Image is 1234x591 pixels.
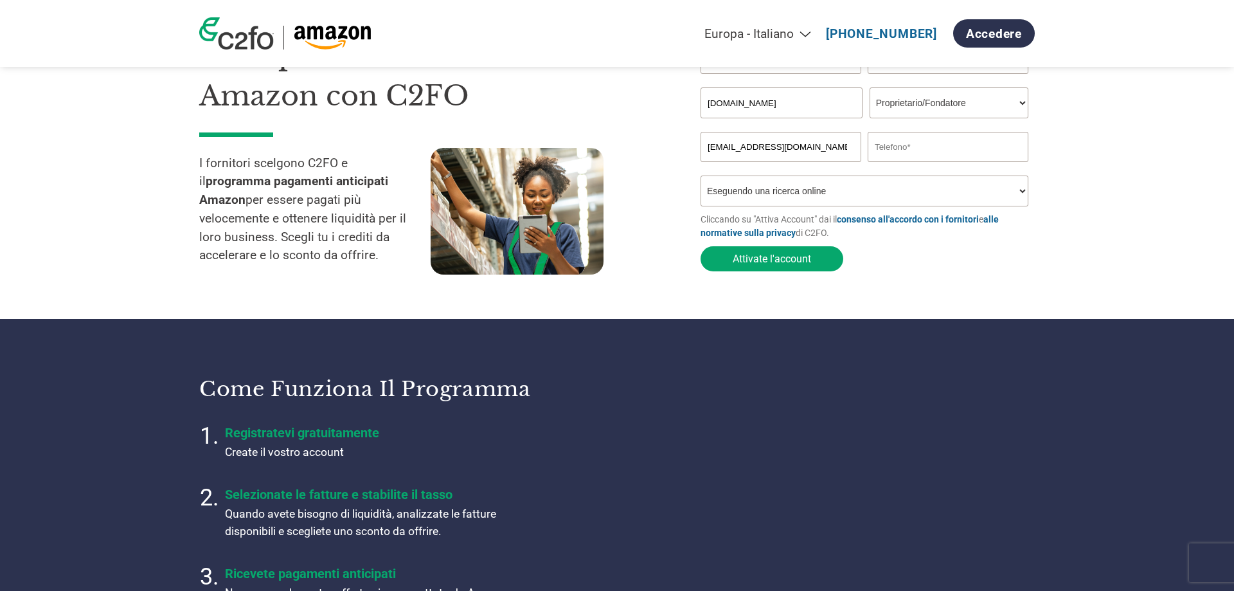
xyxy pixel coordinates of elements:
[199,376,601,402] h3: Come funziona il programma
[225,487,546,502] h4: Selezionate le fatture e stabilite il tasso
[701,120,1028,127] div: Invalid company name or company name is too long
[870,87,1028,118] select: Title/Role
[199,174,388,207] strong: programma pagamenti anticipati Amazon
[199,17,274,50] img: c2fo logo
[294,26,371,50] img: Amazon
[701,246,843,271] button: Attivate l'account
[225,425,546,441] h4: Registratevi gratuitamente
[868,163,1028,170] div: Inavlid Phone Number
[826,26,937,41] a: [PHONE_NUMBER]
[953,19,1035,48] a: Accedere
[701,132,861,162] input: Invalid Email format
[199,154,431,266] p: I fornitori scelgono C2FO e il per essere pagati più velocemente e ottenere liquidità per il loro...
[837,214,979,224] a: consenso all'accordo con i fornitori
[868,132,1028,162] input: Telefono*
[225,566,546,581] h4: Ricevete pagamenti anticipati
[225,505,546,540] p: Quando avete bisogno di liquidità, analizzate le fatture disponibili e scegliete uno sconto da of...
[701,213,1035,240] p: Cliccando su "Attiva Account" dai il e di C2FO.
[701,75,861,82] div: Invalid first name or first name is too long
[701,87,863,118] input: Nome dell'azienda*
[431,148,604,275] img: supply chain worker
[225,444,546,460] p: Create il vostro account
[868,75,1028,82] div: Invalid last name or last name is too long
[701,163,861,170] div: Inavlid Email Address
